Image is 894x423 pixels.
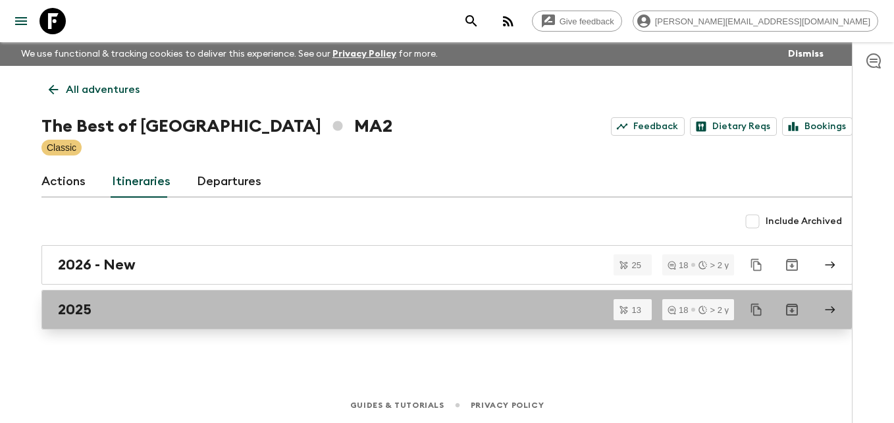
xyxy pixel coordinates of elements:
[698,261,729,269] div: > 2 y
[8,8,34,34] button: menu
[471,398,544,412] a: Privacy Policy
[41,245,853,285] a: 2026 - New
[41,166,86,198] a: Actions
[624,306,649,314] span: 13
[66,82,140,98] p: All adventures
[41,113,392,140] h1: The Best of [GEOGRAPHIC_DATA] MA2
[690,117,777,136] a: Dietary Reqs
[332,49,396,59] a: Privacy Policy
[58,256,136,273] h2: 2026 - New
[668,261,688,269] div: 18
[779,296,805,323] button: Archive
[350,398,444,412] a: Guides & Tutorials
[745,253,768,277] button: Duplicate
[41,76,147,103] a: All adventures
[197,166,261,198] a: Departures
[779,252,805,278] button: Archive
[58,301,92,318] h2: 2025
[611,117,685,136] a: Feedback
[458,8,485,34] button: search adventures
[766,215,842,228] span: Include Archived
[668,306,688,314] div: 18
[112,166,171,198] a: Itineraries
[41,290,853,329] a: 2025
[47,141,76,154] p: Classic
[698,306,729,314] div: > 2 y
[532,11,622,32] a: Give feedback
[648,16,878,26] span: [PERSON_NAME][EMAIL_ADDRESS][DOMAIN_NAME]
[552,16,621,26] span: Give feedback
[745,298,768,322] button: Duplicate
[785,45,827,63] button: Dismiss
[624,261,649,269] span: 25
[782,117,853,136] a: Bookings
[16,42,443,66] p: We use functional & tracking cookies to deliver this experience. See our for more.
[633,11,878,32] div: [PERSON_NAME][EMAIL_ADDRESS][DOMAIN_NAME]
